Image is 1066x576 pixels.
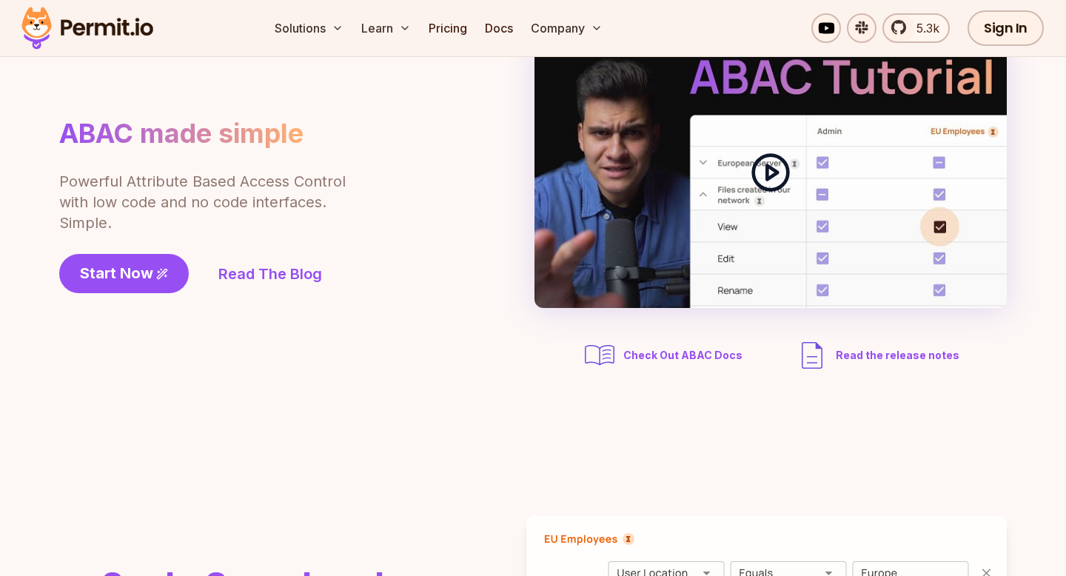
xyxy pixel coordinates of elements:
[836,348,959,363] span: Read the release notes
[59,254,189,293] a: Start Now
[80,263,153,284] span: Start Now
[582,338,617,373] img: abac docs
[59,171,348,233] p: Powerful Attribute Based Access Control with low code and no code interfaces. Simple.
[794,338,830,373] img: description
[623,348,742,363] span: Check Out ABAC Docs
[15,3,160,53] img: Permit logo
[218,264,322,284] a: Read The Blog
[882,13,950,43] a: 5.3k
[908,19,939,37] span: 5.3k
[479,13,519,43] a: Docs
[59,117,304,150] h1: ABAC made simple
[355,13,417,43] button: Learn
[525,13,609,43] button: Company
[423,13,473,43] a: Pricing
[269,13,349,43] button: Solutions
[582,338,747,373] a: Check Out ABAC Docs
[968,10,1044,46] a: Sign In
[794,338,959,373] a: Read the release notes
